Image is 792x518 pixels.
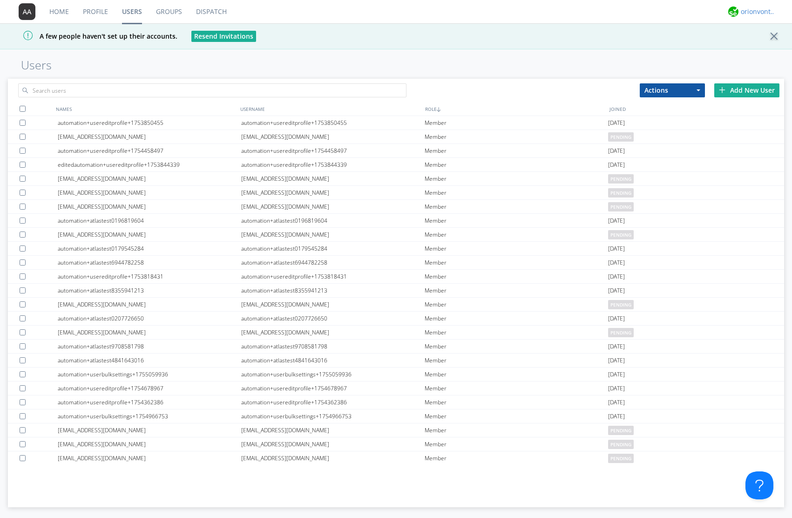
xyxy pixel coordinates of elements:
div: [EMAIL_ADDRESS][DOMAIN_NAME] [58,228,241,241]
div: automation+userbulksettings+1755059936 [58,368,241,381]
span: pending [608,300,634,309]
div: Member [425,298,608,311]
div: [EMAIL_ADDRESS][DOMAIN_NAME] [58,186,241,199]
span: pending [608,174,634,184]
span: [DATE] [608,368,625,382]
div: [EMAIL_ADDRESS][DOMAIN_NAME] [58,130,241,143]
div: Member [425,256,608,269]
span: [DATE] [608,312,625,326]
a: automation+atlastest0196819604automation+atlastest0196819604Member[DATE] [8,214,784,228]
div: automation+userbulksettings+1755059936 [241,368,425,381]
div: Member [425,158,608,171]
div: orionvontas+atlas+automation+org2 [741,7,776,16]
div: ROLE [423,102,607,116]
div: Member [425,130,608,143]
span: pending [608,230,634,239]
div: Member [425,340,608,353]
div: [EMAIL_ADDRESS][DOMAIN_NAME] [58,326,241,339]
span: pending [608,328,634,337]
a: [EMAIL_ADDRESS][DOMAIN_NAME][EMAIL_ADDRESS][DOMAIN_NAME]Memberpending [8,228,784,242]
div: automation+atlastest6944782258 [58,256,241,269]
div: automation+usereditprofile+1754678967 [58,382,241,395]
div: [EMAIL_ADDRESS][DOMAIN_NAME] [241,186,425,199]
a: automation+usereditprofile+1753850455automation+usereditprofile+1753850455Member[DATE] [8,116,784,130]
div: Member [425,116,608,129]
a: [EMAIL_ADDRESS][DOMAIN_NAME][EMAIL_ADDRESS][DOMAIN_NAME]Memberpending [8,200,784,214]
div: automation+atlastest6944782258 [241,256,425,269]
span: [DATE] [608,340,625,354]
div: automation+atlastest9708581798 [241,340,425,353]
div: automation+usereditprofile+1753818431 [241,270,425,283]
div: Member [425,437,608,451]
div: Member [425,186,608,199]
div: [EMAIL_ADDRESS][DOMAIN_NAME] [241,451,425,465]
a: automation+usereditprofile+1754458497automation+usereditprofile+1754458497Member[DATE] [8,144,784,158]
div: [EMAIL_ADDRESS][DOMAIN_NAME] [241,298,425,311]
span: pending [608,132,634,142]
div: automation+atlastest0196819604 [241,214,425,227]
div: NAMES [54,102,238,116]
span: [DATE] [608,354,625,368]
div: [EMAIL_ADDRESS][DOMAIN_NAME] [241,437,425,451]
div: automation+usereditprofile+1753844339 [241,158,425,171]
div: automation+atlastest8355941213 [241,284,425,297]
div: automation+atlastest8355941213 [58,284,241,297]
div: automation+atlastest0196819604 [58,214,241,227]
a: [EMAIL_ADDRESS][DOMAIN_NAME][EMAIL_ADDRESS][DOMAIN_NAME]Memberpending [8,172,784,186]
div: automation+atlastest0179545284 [241,242,425,255]
button: Actions [640,83,705,97]
div: [EMAIL_ADDRESS][DOMAIN_NAME] [58,172,241,185]
input: Search users [18,83,406,97]
div: Member [425,354,608,367]
div: Member [425,409,608,423]
a: [EMAIL_ADDRESS][DOMAIN_NAME][EMAIL_ADDRESS][DOMAIN_NAME]Memberpending [8,423,784,437]
div: automation+usereditprofile+1753850455 [241,116,425,129]
a: automation+atlastest8355941213automation+atlastest8355941213Member[DATE] [8,284,784,298]
div: [EMAIL_ADDRESS][DOMAIN_NAME] [241,200,425,213]
img: 373638.png [19,3,35,20]
span: pending [608,426,634,435]
div: automation+usereditprofile+1754362386 [58,395,241,409]
div: Member [425,395,608,409]
span: [DATE] [608,242,625,256]
span: [DATE] [608,158,625,172]
span: [DATE] [608,214,625,228]
span: pending [608,454,634,463]
div: automation+atlastest0207726650 [241,312,425,325]
div: JOINED [607,102,792,116]
img: 29d36aed6fa347d5a1537e7736e6aa13 [728,7,738,17]
span: [DATE] [608,284,625,298]
div: [EMAIL_ADDRESS][DOMAIN_NAME] [58,298,241,311]
div: Member [425,200,608,213]
span: [DATE] [608,144,625,158]
div: Member [425,451,608,465]
div: automation+atlastest0179545284 [58,242,241,255]
div: Member [425,144,608,157]
div: [EMAIL_ADDRESS][DOMAIN_NAME] [241,130,425,143]
a: [EMAIL_ADDRESS][DOMAIN_NAME][EMAIL_ADDRESS][DOMAIN_NAME]Memberpending [8,451,784,465]
div: automation+usereditprofile+1754362386 [241,395,425,409]
div: Member [425,326,608,339]
button: Resend Invitations [191,31,256,42]
div: automation+userbulksettings+1754966753 [241,409,425,423]
img: plus.svg [719,87,725,93]
a: automation+atlastest4841643016automation+atlastest4841643016Member[DATE] [8,354,784,368]
span: [DATE] [608,382,625,395]
div: automation+usereditprofile+1753818431 [58,270,241,283]
div: automation+usereditprofile+1754458497 [58,144,241,157]
div: Member [425,423,608,437]
span: pending [608,188,634,198]
div: [EMAIL_ADDRESS][DOMAIN_NAME] [58,437,241,451]
div: Member [425,312,608,325]
div: Member [425,172,608,185]
div: Member [425,242,608,255]
a: [EMAIL_ADDRESS][DOMAIN_NAME][EMAIL_ADDRESS][DOMAIN_NAME]Memberpending [8,437,784,451]
div: Member [425,284,608,297]
div: [EMAIL_ADDRESS][DOMAIN_NAME] [58,200,241,213]
div: [EMAIL_ADDRESS][DOMAIN_NAME] [241,172,425,185]
a: [EMAIL_ADDRESS][DOMAIN_NAME][EMAIL_ADDRESS][DOMAIN_NAME]Memberpending [8,186,784,200]
a: automation+atlastest6944782258automation+atlastest6944782258Member[DATE] [8,256,784,270]
div: Add New User [714,83,779,97]
a: [EMAIL_ADDRESS][DOMAIN_NAME][EMAIL_ADDRESS][DOMAIN_NAME]Memberpending [8,130,784,144]
div: Member [425,368,608,381]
